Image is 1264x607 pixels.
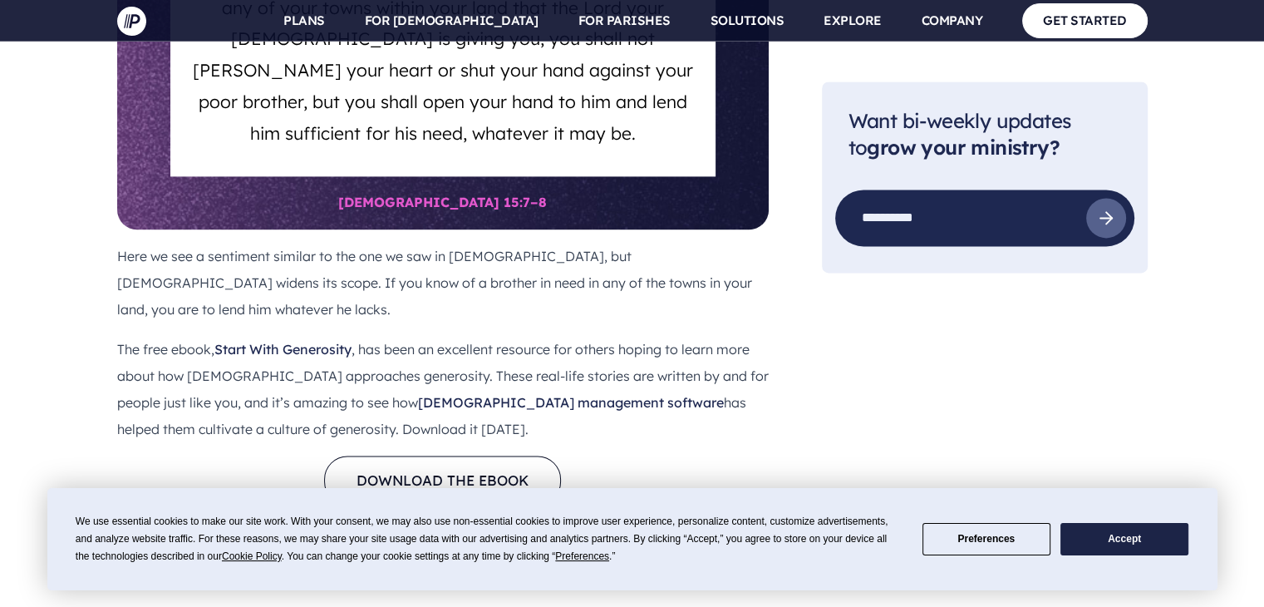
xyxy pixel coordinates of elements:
a: download the ebook [324,456,561,505]
span: Preferences [555,550,609,562]
button: Accept [1060,523,1188,555]
h6: [DEMOGRAPHIC_DATA] 15:7–8 [170,176,716,229]
div: Cookie Consent Prompt [47,488,1217,590]
span: Want bi-weekly updates to [848,108,1072,160]
button: Preferences [922,523,1050,555]
a: Start With Generosity [214,341,352,358]
p: The free ebook, , has been an excellent resource for others hoping to learn more about how [DEMOG... [117,336,769,442]
strong: grow your ministry? [867,136,1060,160]
a: [DEMOGRAPHIC_DATA] management software [418,394,724,411]
span: Cookie Policy [222,550,282,562]
a: GET STARTED [1022,3,1148,37]
p: Here we see a sentiment similar to the one we saw in [DEMOGRAPHIC_DATA], but [DEMOGRAPHIC_DATA] w... [117,243,769,323]
div: We use essential cookies to make our site work. With your consent, we may also use non-essential ... [76,513,903,565]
